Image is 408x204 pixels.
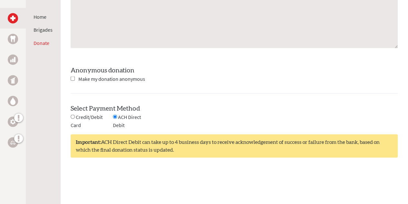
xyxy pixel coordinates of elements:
span: ACH Direct Debit [113,113,141,128]
a: Home [34,14,46,20]
a: Water [8,96,18,106]
a: Dental [8,34,18,44]
img: Business [10,57,15,62]
label: Select Payment Method [71,105,140,112]
a: Legal Empowerment [8,137,18,147]
img: Water [10,97,15,104]
label: Anonymous donation [71,67,134,73]
span: Credit/Debit Card [71,113,103,128]
img: Legal Empowerment [10,140,15,144]
li: Donate [34,39,53,47]
a: Brigades [34,27,53,33]
strong: Important: [76,139,101,145]
iframe: reCAPTCHA [71,170,169,196]
a: Donate [34,39,49,46]
img: Medical [10,16,15,21]
li: Home [34,13,53,21]
span: Make my donation anonymous [78,75,145,82]
a: Public Health [8,75,18,85]
img: Public Health [10,77,15,83]
li: Brigades [34,26,53,34]
a: Medical [8,13,18,23]
div: ACH Direct Debit can take up to 4 business days to receive acknowledgement of success or failure ... [71,134,398,157]
a: Engineering [8,116,18,127]
a: Business [8,54,18,65]
img: Engineering [10,119,15,124]
img: Dental [10,36,15,42]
